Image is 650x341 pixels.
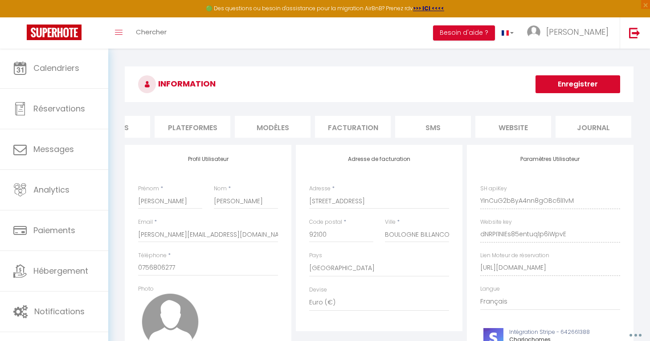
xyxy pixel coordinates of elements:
label: Téléphone [138,251,167,260]
label: Ville [385,218,396,226]
label: Email [138,218,153,226]
label: Code postal [309,218,342,226]
span: Paiements [33,225,75,236]
li: SMS [395,116,471,138]
h4: Profil Utilisateur [138,156,278,162]
span: Calendriers [33,62,79,74]
h4: Paramètres Utilisateur [480,156,620,162]
label: Devise [309,286,327,294]
label: Adresse [309,185,331,193]
label: Pays [309,251,322,260]
label: Website key [480,218,512,226]
li: Plateformes [155,116,230,138]
span: Hébergement [33,265,88,276]
span: [PERSON_NAME] [546,26,609,37]
span: Analytics [33,184,69,195]
span: Réservations [33,103,85,114]
p: Intégration Stripe - 642661388 [509,328,609,337]
a: >>> ICI <<<< [413,4,444,12]
label: Nom [214,185,227,193]
label: SH apiKey [480,185,507,193]
a: ... [PERSON_NAME] [520,17,620,49]
li: Journal [556,116,631,138]
li: Facturation [315,116,391,138]
span: Notifications [34,306,85,317]
li: website [475,116,551,138]
label: Prénom [138,185,159,193]
img: logout [629,27,640,38]
span: Chercher [136,27,167,37]
h4: Adresse de facturation [309,156,449,162]
img: Super Booking [27,25,82,40]
li: MODÈLES [235,116,311,138]
button: Enregistrer [536,75,620,93]
label: Langue [480,285,500,293]
label: Photo [138,285,154,293]
button: Besoin d'aide ? [433,25,495,41]
h3: INFORMATION [125,66,634,102]
label: Lien Moteur de réservation [480,251,549,260]
a: Chercher [129,17,173,49]
span: Messages [33,144,74,155]
img: ... [527,25,540,39]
